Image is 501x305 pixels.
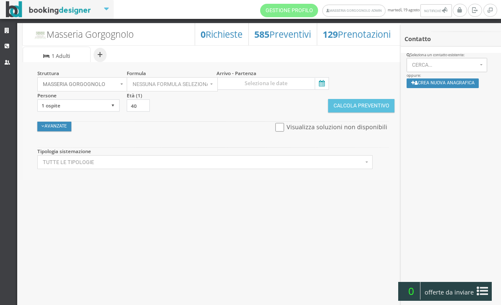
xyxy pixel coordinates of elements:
[6,1,91,18] img: BookingDesigner.com
[404,35,431,43] b: Contatto
[322,5,386,17] a: Masseria Gorgognolo Admin
[407,52,496,58] div: Seleziona un contatto esistente:
[422,286,477,299] span: offerte da inviare
[401,52,501,94] div: oppure:
[407,58,488,72] button: Cerca...
[402,282,420,300] span: 0
[412,62,478,68] span: Cerca...
[260,4,318,17] a: Gestione Profilo
[420,4,451,17] button: Notifiche
[260,4,453,17] span: martedì, 19 agosto
[407,78,479,88] button: Crea nuova anagrafica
